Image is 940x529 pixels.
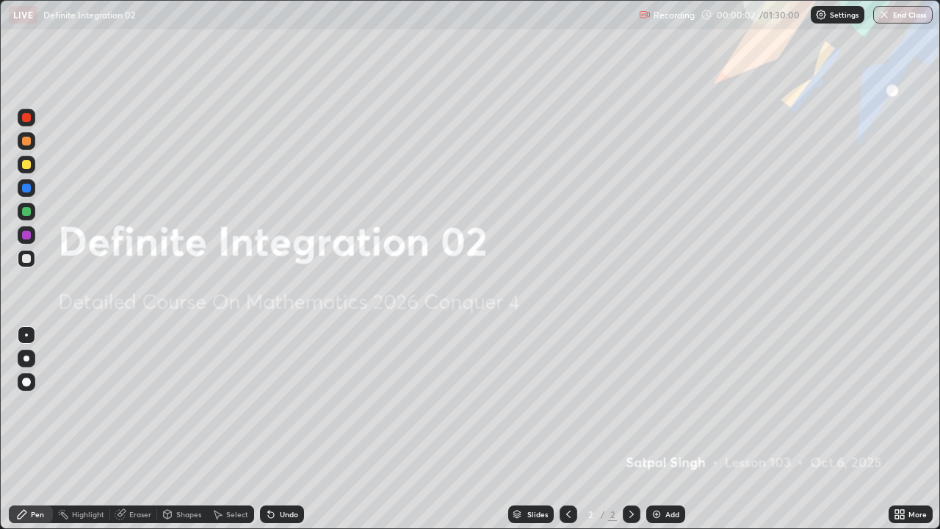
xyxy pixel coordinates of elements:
div: / [601,510,605,519]
p: Definite Integration 02 [43,9,135,21]
p: Recording [654,10,695,21]
div: 2 [608,508,617,521]
img: end-class-cross [878,9,890,21]
div: Add [665,511,679,518]
button: End Class [873,6,933,24]
div: Shapes [176,511,201,518]
img: recording.375f2c34.svg [639,9,651,21]
img: class-settings-icons [815,9,827,21]
div: Select [226,511,248,518]
div: Pen [31,511,44,518]
img: add-slide-button [651,508,662,520]
div: Slides [527,511,548,518]
div: Undo [280,511,298,518]
div: Highlight [72,511,104,518]
div: Eraser [129,511,151,518]
p: LIVE [13,9,33,21]
p: Settings [830,11,858,18]
div: 2 [583,510,598,519]
div: More [908,511,927,518]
